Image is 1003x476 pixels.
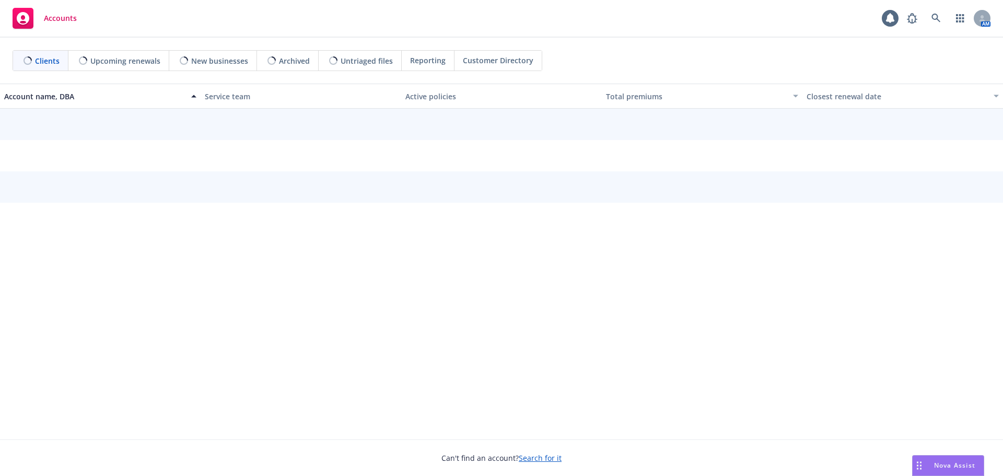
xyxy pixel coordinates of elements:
a: Report a Bug [902,8,923,29]
span: Customer Directory [463,55,533,66]
span: Reporting [410,55,446,66]
a: Switch app [950,8,971,29]
span: Untriaged files [341,55,393,66]
span: New businesses [191,55,248,66]
button: Active policies [401,84,602,109]
button: Nova Assist [912,455,984,476]
button: Total premiums [602,84,802,109]
a: Accounts [8,4,81,33]
div: Service team [205,91,397,102]
div: Closest renewal date [807,91,987,102]
span: Nova Assist [934,461,975,470]
span: Clients [35,55,60,66]
div: Account name, DBA [4,91,185,102]
span: Archived [279,55,310,66]
span: Upcoming renewals [90,55,160,66]
div: Active policies [405,91,598,102]
span: Can't find an account? [441,452,562,463]
span: Accounts [44,14,77,22]
a: Search [926,8,947,29]
a: Search for it [519,453,562,463]
div: Total premiums [606,91,787,102]
button: Service team [201,84,401,109]
button: Closest renewal date [802,84,1003,109]
div: Drag to move [913,456,926,475]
